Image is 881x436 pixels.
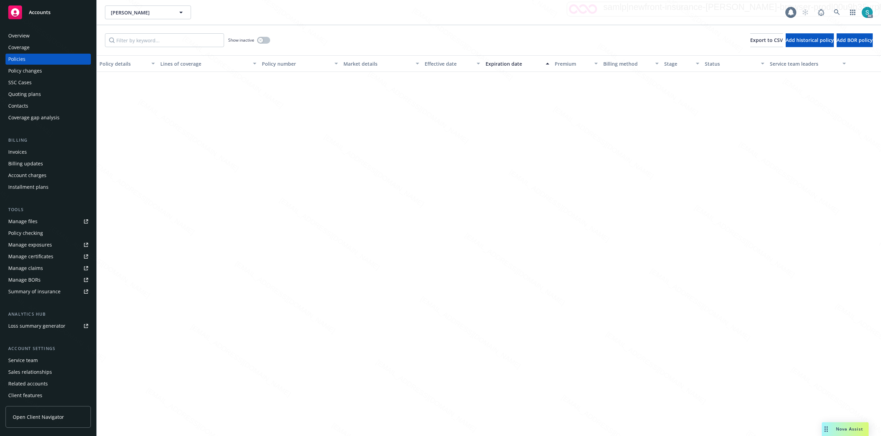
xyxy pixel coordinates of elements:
div: Account settings [6,345,91,352]
span: Nova Assist [836,426,863,432]
div: Market details [343,60,412,67]
a: Installment plans [6,182,91,193]
div: Expiration date [486,60,542,67]
img: photo [862,7,873,18]
a: Overview [6,30,91,41]
button: Expiration date [483,55,552,72]
div: Loss summary generator [8,320,65,331]
div: Coverage [8,42,30,53]
button: Lines of coverage [158,55,259,72]
div: Related accounts [8,378,48,389]
a: Sales relationships [6,367,91,378]
a: Client features [6,390,91,401]
div: Summary of insurance [8,286,61,297]
a: Coverage gap analysis [6,112,91,123]
button: [PERSON_NAME] [105,6,191,19]
div: Lines of coverage [160,60,249,67]
div: Manage BORs [8,274,41,285]
button: Service team leaders [767,55,848,72]
a: Service team [6,355,91,366]
button: Policy number [259,55,340,72]
div: Client features [8,390,42,401]
div: Quoting plans [8,89,41,100]
div: Stage [664,60,692,67]
a: Policies [6,54,91,65]
button: Export to CSV [750,33,783,47]
div: Manage certificates [8,251,53,262]
button: Effective date [422,55,483,72]
a: Coverage [6,42,91,53]
div: Installment plans [8,182,49,193]
div: Tools [6,206,91,213]
span: Add BOR policy [837,37,873,43]
div: Policy checking [8,228,43,239]
a: Loss summary generator [6,320,91,331]
div: Manage exposures [8,239,52,250]
a: Summary of insurance [6,286,91,297]
div: Service team [8,355,38,366]
div: Premium [555,60,591,67]
a: Manage claims [6,263,91,274]
div: Policy changes [8,65,42,76]
a: Manage certificates [6,251,91,262]
a: Accounts [6,3,91,22]
button: Add historical policy [786,33,834,47]
a: Account charges [6,170,91,181]
span: Open Client Navigator [13,413,64,421]
button: Policy details [97,55,158,72]
span: Add historical policy [786,37,834,43]
div: Policies [8,54,25,65]
a: Manage BORs [6,274,91,285]
div: Account charges [8,170,46,181]
a: Search [830,6,844,19]
div: Status [705,60,757,67]
a: Report a Bug [814,6,828,19]
a: Policy checking [6,228,91,239]
a: Related accounts [6,378,91,389]
div: Billing [6,137,91,144]
div: SSC Cases [8,77,32,88]
div: Analytics hub [6,311,91,318]
a: Quoting plans [6,89,91,100]
div: Contacts [8,100,28,111]
div: Coverage gap analysis [8,112,60,123]
a: Manage exposures [6,239,91,250]
div: Service team leaders [770,60,838,67]
button: Market details [341,55,422,72]
div: Policy number [262,60,330,67]
span: [PERSON_NAME] [111,9,170,16]
button: Nova Assist [822,422,869,436]
a: Start snowing [798,6,812,19]
span: Accounts [29,10,51,15]
a: Invoices [6,146,91,157]
button: Premium [552,55,601,72]
div: Invoices [8,146,27,157]
div: Billing method [603,60,651,67]
a: Contacts [6,100,91,111]
input: Filter by keyword... [105,33,224,47]
a: Manage files [6,216,91,227]
span: Show inactive [228,37,254,43]
button: Status [702,55,767,72]
div: Manage claims [8,263,43,274]
div: Policy details [99,60,147,67]
div: Manage files [8,216,38,227]
button: Add BOR policy [837,33,873,47]
button: Billing method [601,55,661,72]
div: Effective date [425,60,473,67]
a: Billing updates [6,158,91,169]
button: Stage [661,55,702,72]
div: Billing updates [8,158,43,169]
div: Drag to move [822,422,830,436]
a: Switch app [846,6,860,19]
a: SSC Cases [6,77,91,88]
a: Policy changes [6,65,91,76]
span: Export to CSV [750,37,783,43]
div: Sales relationships [8,367,52,378]
div: Overview [8,30,30,41]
